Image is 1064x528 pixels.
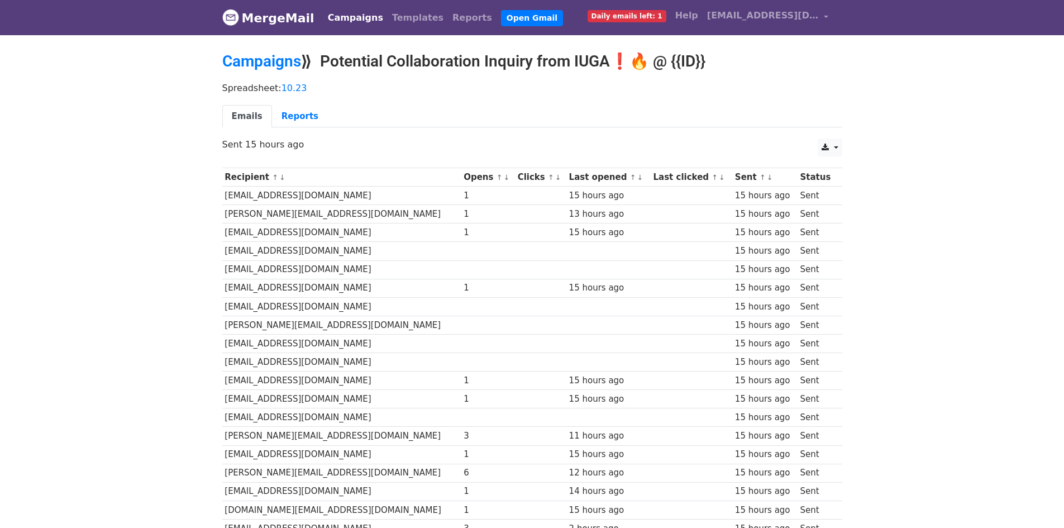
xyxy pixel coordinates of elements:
[464,448,512,461] div: 1
[222,6,314,30] a: MergeMail
[272,105,328,128] a: Reports
[222,390,461,408] td: [EMAIL_ADDRESS][DOMAIN_NAME]
[569,189,648,202] div: 15 hours ago
[222,501,461,519] td: [DOMAIN_NAME][EMAIL_ADDRESS][DOMAIN_NAME]
[735,430,795,443] div: 15 hours ago
[222,168,461,187] th: Recipient
[222,52,301,70] a: Campaigns
[735,208,795,221] div: 15 hours ago
[222,260,461,279] td: [EMAIL_ADDRESS][DOMAIN_NAME]
[222,139,842,150] p: Sent 15 hours ago
[222,82,842,94] p: Spreadsheet:
[222,353,461,372] td: [EMAIL_ADDRESS][DOMAIN_NAME]
[735,374,795,387] div: 15 hours ago
[566,168,651,187] th: Last opened
[222,279,461,297] td: [EMAIL_ADDRESS][DOMAIN_NAME]
[735,393,795,406] div: 15 hours ago
[323,7,388,29] a: Campaigns
[388,7,448,29] a: Templates
[735,467,795,479] div: 15 hours ago
[222,445,461,464] td: [EMAIL_ADDRESS][DOMAIN_NAME]
[798,464,836,482] td: Sent
[464,393,512,406] div: 1
[798,482,836,501] td: Sent
[569,448,648,461] div: 15 hours ago
[798,445,836,464] td: Sent
[630,173,636,182] a: ↑
[464,282,512,294] div: 1
[555,173,561,182] a: ↓
[671,4,703,27] a: Help
[798,187,836,205] td: Sent
[569,282,648,294] div: 15 hours ago
[222,372,461,390] td: [EMAIL_ADDRESS][DOMAIN_NAME]
[222,408,461,427] td: [EMAIL_ADDRESS][DOMAIN_NAME]
[222,427,461,445] td: [PERSON_NAME][EMAIL_ADDRESS][DOMAIN_NAME]
[222,482,461,501] td: [EMAIL_ADDRESS][DOMAIN_NAME]
[735,356,795,369] div: 15 hours ago
[222,297,461,316] td: [EMAIL_ADDRESS][DOMAIN_NAME]
[719,173,725,182] a: ↓
[735,189,795,202] div: 15 hours ago
[503,173,509,182] a: ↓
[497,173,503,182] a: ↑
[464,467,512,479] div: 6
[798,260,836,279] td: Sent
[448,7,497,29] a: Reports
[515,168,566,187] th: Clicks
[501,10,563,26] a: Open Gmail
[279,173,285,182] a: ↓
[735,245,795,258] div: 15 hours ago
[583,4,671,27] a: Daily emails left: 1
[760,173,766,182] a: ↑
[281,83,307,93] a: 10.23
[222,9,239,26] img: MergeMail logo
[464,374,512,387] div: 1
[798,297,836,316] td: Sent
[735,319,795,332] div: 15 hours ago
[548,173,554,182] a: ↑
[222,187,461,205] td: [EMAIL_ADDRESS][DOMAIN_NAME]
[703,4,833,31] a: [EMAIL_ADDRESS][DOMAIN_NAME]
[735,263,795,276] div: 15 hours ago
[569,485,648,498] div: 14 hours ago
[222,52,842,71] h2: ⟫ Potential Collaboration Inquiry from IUGA❗🔥 @ {{ID}}
[222,464,461,482] td: [PERSON_NAME][EMAIL_ADDRESS][DOMAIN_NAME]
[588,10,666,22] span: Daily emails left: 1
[569,226,648,239] div: 15 hours ago
[798,316,836,334] td: Sent
[707,9,819,22] span: [EMAIL_ADDRESS][DOMAIN_NAME]
[767,173,773,182] a: ↓
[735,337,795,350] div: 15 hours ago
[464,430,512,443] div: 3
[735,485,795,498] div: 15 hours ago
[798,242,836,260] td: Sent
[798,223,836,242] td: Sent
[569,374,648,387] div: 15 hours ago
[569,467,648,479] div: 12 hours ago
[569,504,648,517] div: 15 hours ago
[569,393,648,406] div: 15 hours ago
[272,173,278,182] a: ↑
[222,223,461,242] td: [EMAIL_ADDRESS][DOMAIN_NAME]
[222,242,461,260] td: [EMAIL_ADDRESS][DOMAIN_NAME]
[735,282,795,294] div: 15 hours ago
[222,205,461,223] td: [PERSON_NAME][EMAIL_ADDRESS][DOMAIN_NAME]
[798,353,836,372] td: Sent
[464,485,512,498] div: 1
[798,334,836,353] td: Sent
[464,189,512,202] div: 1
[569,208,648,221] div: 13 hours ago
[798,205,836,223] td: Sent
[464,208,512,221] div: 1
[461,168,514,187] th: Opens
[464,226,512,239] div: 1
[798,372,836,390] td: Sent
[798,390,836,408] td: Sent
[735,504,795,517] div: 15 hours ago
[798,279,836,297] td: Sent
[651,168,732,187] th: Last clicked
[735,301,795,313] div: 15 hours ago
[735,448,795,461] div: 15 hours ago
[735,226,795,239] div: 15 hours ago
